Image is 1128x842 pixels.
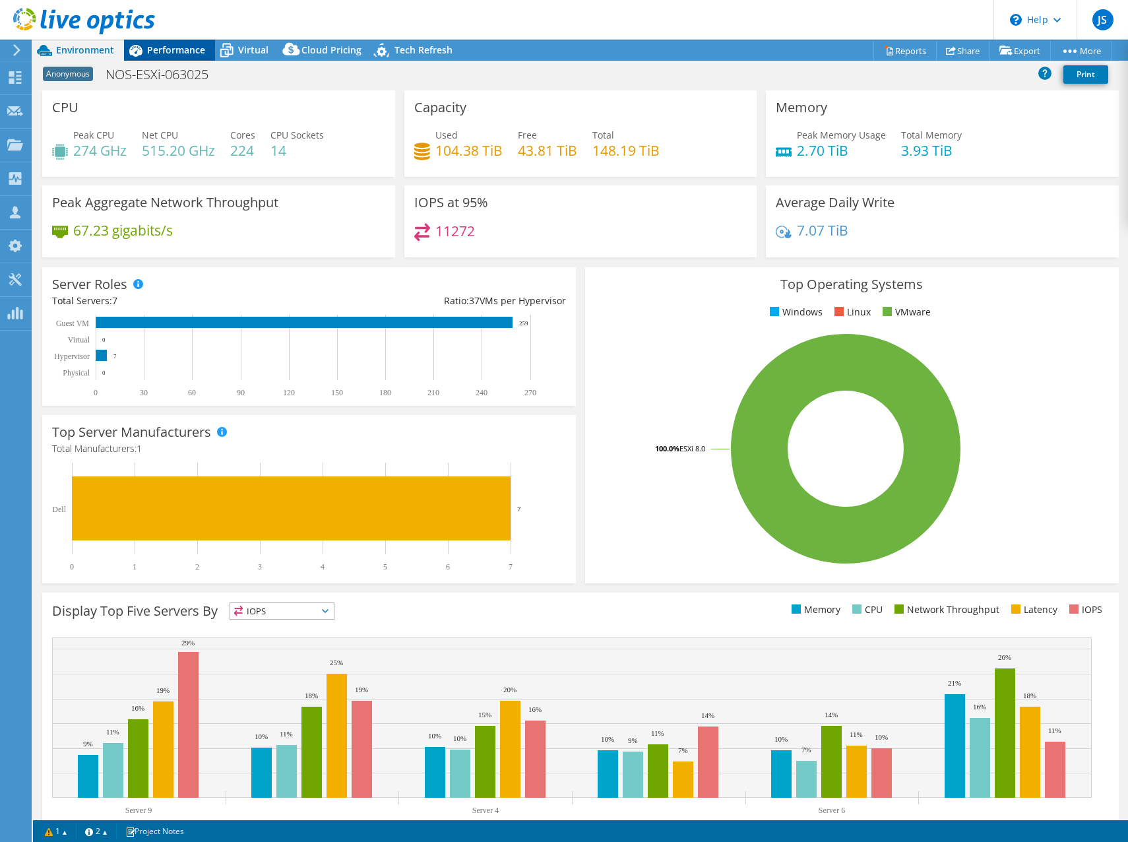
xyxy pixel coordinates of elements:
span: Cloud Pricing [301,44,361,56]
h4: 11272 [435,224,475,238]
text: 10% [428,732,441,740]
text: 180 [379,388,391,397]
li: Windows [767,305,823,319]
text: 0 [70,562,74,571]
h4: 274 GHz [73,143,127,158]
span: 1 [137,442,142,455]
h3: CPU [52,100,78,115]
svg: \n [1010,14,1022,26]
a: Print [1063,65,1108,84]
text: 11% [106,728,119,736]
text: 11% [850,730,863,738]
text: 18% [305,692,318,699]
li: Memory [788,602,840,617]
text: 10% [774,735,788,743]
text: 11% [280,730,293,738]
text: Virtual [68,335,90,344]
text: 4 [321,562,325,571]
li: Latency [1008,602,1057,617]
text: 7% [678,746,688,754]
li: Linux [831,305,871,319]
span: Used [435,129,458,141]
span: Anonymous [43,67,93,81]
text: 6 [446,562,450,571]
text: Server 6 [819,806,845,815]
span: Total [592,129,614,141]
li: CPU [849,602,883,617]
text: 11% [651,729,664,737]
h4: 7.07 TiB [797,223,848,238]
text: 19% [355,686,368,694]
h3: IOPS at 95% [414,195,488,210]
a: Export [989,40,1051,61]
span: Peak Memory Usage [797,129,886,141]
h4: 224 [230,143,255,158]
h4: Total Manufacturers: [52,441,566,456]
text: 30 [140,388,148,397]
text: 21% [948,679,961,687]
text: Server 5 [645,820,672,829]
text: Other [996,820,1014,829]
text: Guest VM [56,319,89,328]
h3: Average Daily Write [776,195,894,210]
text: 0 [94,388,98,397]
h3: Server Roles [52,277,127,292]
text: 10% [875,733,888,741]
text: 14% [701,711,714,719]
span: 37 [469,294,480,307]
span: IOPS [230,603,334,619]
h4: 14 [270,143,324,158]
text: 16% [528,705,542,713]
h3: Top Server Manufacturers [52,425,211,439]
text: 25% [330,659,343,666]
text: 5 [383,562,387,571]
text: 10% [601,735,614,743]
h4: 148.19 TiB [592,143,660,158]
text: 11% [1048,727,1061,734]
h4: 3.93 TiB [901,143,962,158]
a: 1 [36,823,77,839]
h4: 43.81 TiB [518,143,577,158]
span: CPU Sockets [270,129,324,141]
text: 240 [476,388,487,397]
text: 16% [131,704,144,712]
text: Dell [52,505,66,514]
text: 7% [801,746,811,754]
span: Cores [230,129,255,141]
h1: NOS-ESXi-063025 [100,67,229,82]
text: 10% [453,734,466,742]
span: 7 [112,294,117,307]
text: 259 [519,320,528,327]
a: Share [936,40,990,61]
tspan: 100.0% [655,443,679,453]
text: 60 [188,388,196,397]
a: 2 [76,823,117,839]
text: Server 9 [125,806,152,815]
li: VMware [879,305,931,319]
text: 14% [825,711,838,719]
a: More [1050,40,1112,61]
text: 150 [331,388,343,397]
text: Server 4 [472,806,499,815]
text: 18% [1023,692,1036,699]
h4: 2.70 TiB [797,143,886,158]
text: 1 [133,562,137,571]
h3: Capacity [414,100,466,115]
text: 20% [503,686,517,694]
text: Hypervisor [54,352,90,361]
text: 9% [83,740,93,748]
h4: 515.20 GHz [142,143,215,158]
text: 2 [195,562,199,571]
text: Server 10 [297,820,327,829]
text: 26% [998,653,1011,661]
text: 16% [973,703,986,711]
text: 7 [113,353,117,360]
div: Total Servers: [52,294,309,308]
text: 0 [102,370,106,376]
li: IOPS [1066,602,1102,617]
text: 3 [258,562,262,571]
h3: Memory [776,100,827,115]
text: 7 [509,562,513,571]
li: Network Throughput [891,602,999,617]
text: Physical [63,368,90,377]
